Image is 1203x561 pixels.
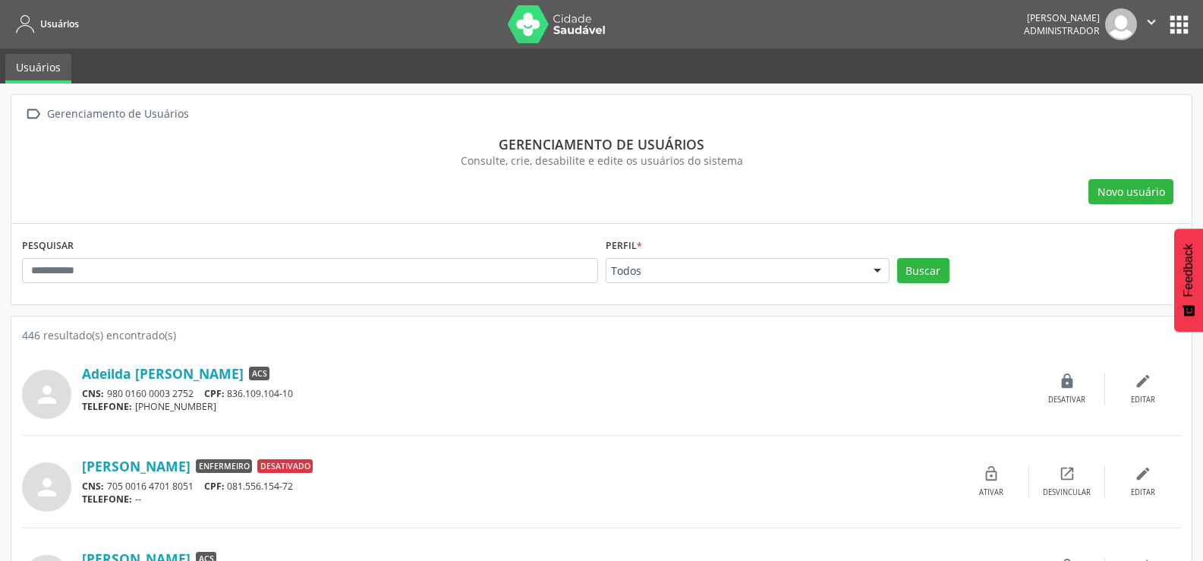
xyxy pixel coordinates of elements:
[82,365,244,382] a: Adeilda [PERSON_NAME]
[82,480,104,493] span: CNS:
[82,400,132,413] span: TELEFONE:
[33,381,61,408] i: person
[1059,465,1075,482] i: open_in_new
[1024,24,1100,37] span: Administrador
[983,465,1000,482] i: lock_open
[33,136,1170,153] div: Gerenciamento de usuários
[1143,14,1160,30] i: 
[1105,8,1137,40] img: img
[1135,373,1151,389] i: edit
[22,327,1181,343] div: 446 resultado(s) encontrado(s)
[40,17,79,30] span: Usuários
[22,235,74,258] label: PESQUISAR
[1059,373,1075,389] i: lock
[1174,228,1203,332] button: Feedback - Mostrar pesquisa
[22,103,44,125] i: 
[204,480,225,493] span: CPF:
[204,387,225,400] span: CPF:
[82,400,1029,413] div: [PHONE_NUMBER]
[196,459,252,473] span: Enfermeiro
[82,493,132,506] span: TELEFONE:
[44,103,191,125] div: Gerenciamento de Usuários
[5,54,71,84] a: Usuários
[1048,395,1085,405] div: Desativar
[1135,465,1151,482] i: edit
[1088,179,1173,205] button: Novo usuário
[1137,8,1166,40] button: 
[82,493,953,506] div: --
[979,487,1003,498] div: Ativar
[82,387,104,400] span: CNS:
[611,263,858,279] span: Todos
[1043,487,1091,498] div: Desvincular
[1024,11,1100,24] div: [PERSON_NAME]
[33,153,1170,169] div: Consulte, crie, desabilite e edite os usuários do sistema
[257,459,313,473] span: Desativado
[1166,11,1192,38] button: apps
[1098,184,1165,200] span: Novo usuário
[82,387,1029,400] div: 980 0160 0003 2752 836.109.104-10
[11,11,79,36] a: Usuários
[897,258,949,284] button: Buscar
[1182,244,1195,297] span: Feedback
[1131,487,1155,498] div: Editar
[606,235,642,258] label: Perfil
[33,474,61,501] i: person
[1131,395,1155,405] div: Editar
[249,367,269,380] span: ACS
[82,458,191,474] a: [PERSON_NAME]
[82,480,953,493] div: 705 0016 4701 8051 081.556.154-72
[22,103,191,125] a:  Gerenciamento de Usuários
